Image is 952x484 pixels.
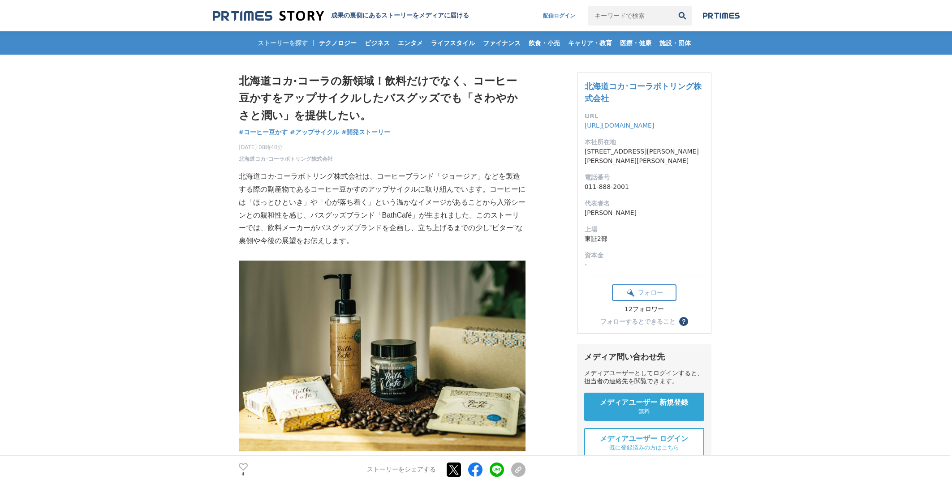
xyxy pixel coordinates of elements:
img: prtimes [703,12,740,19]
dd: 東証2部 [585,234,704,244]
dd: - [585,260,704,270]
span: 施設・団体 [656,39,694,47]
a: エンタメ [394,31,426,55]
a: #アップサイクル [290,128,339,137]
a: ライフスタイル [427,31,478,55]
span: エンタメ [394,39,426,47]
button: ？ [679,317,688,326]
button: フォロー [612,284,676,301]
img: 成果の裏側にあるストーリーをメディアに届ける [213,10,324,22]
dd: [PERSON_NAME] [585,208,704,218]
span: キャリア・教育 [564,39,616,47]
a: メディアユーザー ログイン 既に登録済みの方はこちら [584,428,704,458]
a: ビジネス [361,31,393,55]
div: 12フォロワー [612,305,676,313]
span: ビジネス [361,39,393,47]
span: #開発ストーリー [341,128,391,136]
span: メディアユーザー 新規登録 [600,398,689,407]
input: キーワードで検索 [588,6,672,26]
div: フォローするとできること [600,318,676,325]
span: 既に登録済みの方はこちら [609,444,679,452]
span: 無料 [638,407,650,415]
span: #アップサイクル [290,128,339,136]
dt: 資本金 [585,251,704,260]
button: 検索 [672,6,692,26]
h1: 北海道コカ·コーラの新領域！飲料だけでなく、コーヒー豆かすをアップサイクルしたバスグッズでも「さわやかさと潤い」を提供したい。 [239,73,526,124]
span: メディアユーザー ログイン [600,434,689,444]
p: 北海道コカ·コーラボトリング株式会社は、コーヒーブランド「ジョージア」などを製造する際の副産物であるコーヒー豆かすのアップサイクルに取り組んでいます。コーヒーには「ほっとひといき」や「心が落ち着... [239,170,526,248]
a: 北海道コカ･コーラボトリング株式会社 [239,155,333,163]
span: 医療・健康 [616,39,655,47]
dt: 上場 [585,225,704,234]
div: メディアユーザーとしてログインすると、担当者の連絡先を閲覧できます。 [584,369,704,385]
dd: [STREET_ADDRESS][PERSON_NAME][PERSON_NAME][PERSON_NAME] [585,147,704,166]
p: 4 [239,472,248,476]
dt: URL [585,111,704,121]
span: テクノロジー [315,39,360,47]
dd: 011-888-2001 [585,182,704,192]
h2: 成果の裏側にあるストーリーをメディアに届ける [331,12,469,20]
a: #開発ストーリー [341,128,391,137]
a: 成果の裏側にあるストーリーをメディアに届ける 成果の裏側にあるストーリーをメディアに届ける [213,10,469,22]
span: #コーヒー豆かす [239,128,288,136]
a: ファイナンス [479,31,524,55]
a: [URL][DOMAIN_NAME] [585,122,655,129]
span: [DATE] 08時40分 [239,143,333,151]
a: キャリア・教育 [564,31,616,55]
a: 配信ログイン [534,6,584,26]
dt: 電話番号 [585,173,704,182]
a: 医療・健康 [616,31,655,55]
dt: 本社所在地 [585,137,704,147]
a: テクノロジー [315,31,360,55]
a: 施設・団体 [656,31,694,55]
p: ストーリーをシェアする [367,466,436,474]
dt: 代表者名 [585,199,704,208]
div: メディア問い合わせ先 [584,351,704,362]
img: thumbnail_1e6f7330-787f-11ee-b274-cbaad81c947f.jpg [239,261,526,452]
span: ファイナンス [479,39,524,47]
a: #コーヒー豆かす [239,128,288,137]
span: ライフスタイル [427,39,478,47]
a: 北海道コカ･コーラボトリング株式会社 [585,81,702,103]
a: メディアユーザー 新規登録 無料 [584,393,704,421]
span: ？ [681,318,687,325]
a: 飲食・小売 [525,31,564,55]
span: 飲食・小売 [525,39,564,47]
